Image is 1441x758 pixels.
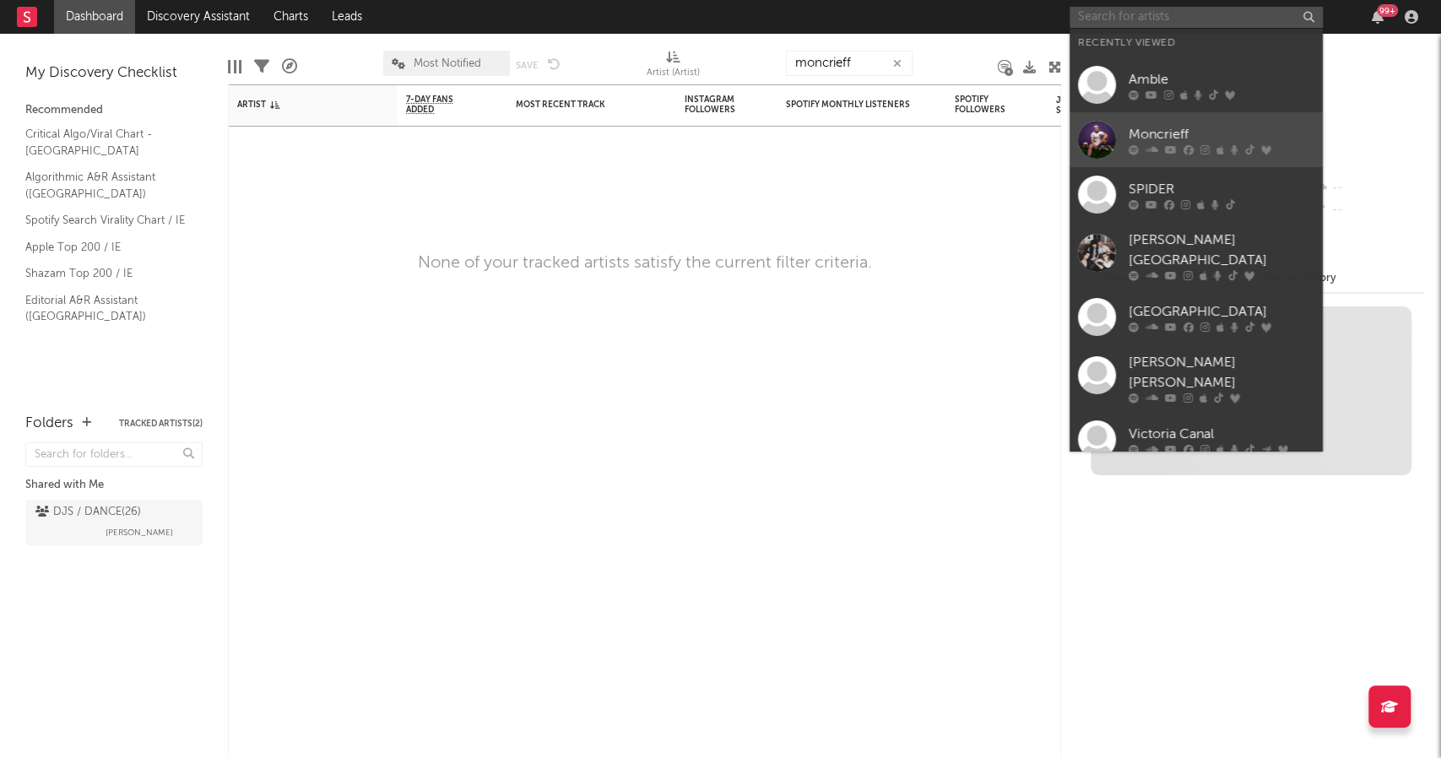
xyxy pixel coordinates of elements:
[119,420,203,428] button: Tracked Artists(2)
[1070,167,1323,222] a: SPIDER
[1312,199,1424,221] div: --
[1070,290,1323,344] a: [GEOGRAPHIC_DATA]
[406,95,474,115] span: 7-Day Fans Added
[25,442,203,467] input: Search for folders...
[25,168,186,203] a: Algorithmic A&R Assistant ([GEOGRAPHIC_DATA])
[35,502,141,522] div: DJS / DANCE ( 26 )
[516,61,538,70] button: Save
[106,522,173,543] span: [PERSON_NAME]
[25,211,186,230] a: Spotify Search Virality Chart / IE
[1129,353,1314,393] div: [PERSON_NAME] [PERSON_NAME]
[786,51,913,76] input: Search...
[786,100,913,110] div: Spotify Monthly Listeners
[25,100,203,121] div: Recommended
[548,56,561,71] button: Undo the changes to the current view.
[1377,4,1398,17] div: 99 +
[1312,177,1424,199] div: --
[1129,179,1314,199] div: SPIDER
[254,42,269,91] div: Filters
[1129,230,1314,271] div: [PERSON_NAME][GEOGRAPHIC_DATA]
[25,63,203,84] div: My Discovery Checklist
[282,42,297,91] div: A&R Pipeline
[1129,301,1314,322] div: [GEOGRAPHIC_DATA]
[228,42,241,91] div: Edit Columns
[1129,69,1314,89] div: Amble
[1070,222,1323,290] a: [PERSON_NAME][GEOGRAPHIC_DATA]
[1070,112,1323,167] a: Moncrieff
[1056,95,1098,116] div: Jump Score
[414,58,481,69] span: Most Notified
[955,95,1014,115] div: Spotify Followers
[1070,412,1323,467] a: Victoria Canal
[25,500,203,545] a: DJS / DANCE(26)[PERSON_NAME]
[1129,124,1314,144] div: Moncrieff
[1078,33,1314,53] div: Recently Viewed
[1070,7,1323,28] input: Search for artists
[1129,424,1314,444] div: Victoria Canal
[647,42,700,91] div: Artist (Artist)
[25,475,203,495] div: Shared with Me
[25,264,186,283] a: Shazam Top 200 / IE
[1372,10,1384,24] button: 99+
[418,253,872,273] div: None of your tracked artists satisfy the current filter criteria.
[25,291,186,326] a: Editorial A&R Assistant ([GEOGRAPHIC_DATA])
[1070,57,1323,112] a: Amble
[685,95,744,115] div: Instagram Followers
[516,100,642,110] div: Most Recent Track
[25,414,73,434] div: Folders
[25,125,186,160] a: Critical Algo/Viral Chart - [GEOGRAPHIC_DATA]
[237,100,364,110] div: Artist
[25,238,186,257] a: Apple Top 200 / IE
[1070,344,1323,412] a: [PERSON_NAME] [PERSON_NAME]
[647,63,700,84] div: Artist (Artist)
